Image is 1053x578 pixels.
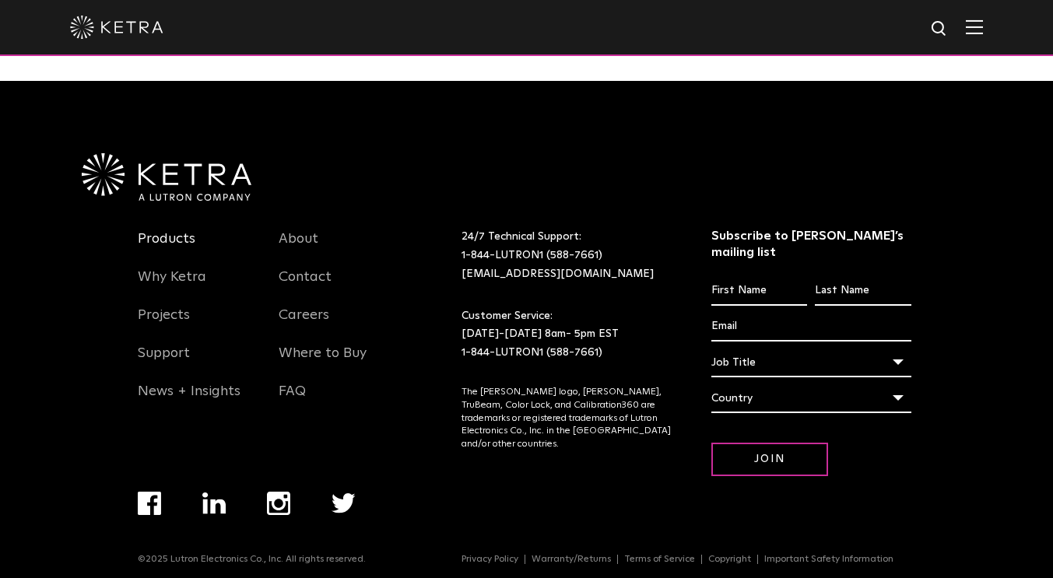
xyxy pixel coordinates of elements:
a: Projects [138,307,190,342]
input: Email [711,312,911,342]
img: search icon [930,19,949,39]
a: Careers [279,307,329,342]
a: [EMAIL_ADDRESS][DOMAIN_NAME] [462,268,654,279]
img: ketra-logo-2019-white [70,16,163,39]
img: facebook [138,492,161,515]
img: Hamburger%20Nav.svg [966,19,983,34]
a: Where to Buy [279,345,367,380]
a: News + Insights [138,383,240,419]
a: Support [138,345,190,380]
img: Ketra-aLutronCo_White_RGB [82,153,251,201]
img: instagram [267,492,290,515]
h3: Subscribe to [PERSON_NAME]’s mailing list [711,228,911,261]
a: Products [138,230,195,266]
img: linkedin [202,492,226,514]
a: 1-844-LUTRON1 (588-7661) [462,250,602,261]
a: Terms of Service [618,555,702,564]
div: Navigation Menu [138,228,256,419]
p: Customer Service: [DATE]-[DATE] 8am- 5pm EST [462,307,672,363]
p: ©2025 Lutron Electronics Co., Inc. All rights reserved. [138,554,366,565]
a: FAQ [279,383,306,419]
input: Last Name [815,276,911,306]
a: Privacy Policy [455,555,525,564]
p: The [PERSON_NAME] logo, [PERSON_NAME], TruBeam, Color Lock, and Calibration360 are trademarks or ... [462,386,672,451]
div: Navigation Menu [462,554,915,565]
a: Warranty/Returns [525,555,618,564]
div: Navigation Menu [279,228,397,419]
input: First Name [711,276,807,306]
p: 24/7 Technical Support: [462,228,672,283]
a: Why Ketra [138,268,206,304]
div: Country [711,384,911,413]
a: Contact [279,268,332,304]
a: Important Safety Information [758,555,900,564]
div: Navigation Menu [138,492,397,554]
a: Copyright [702,555,758,564]
input: Join [711,443,828,476]
a: About [279,230,318,266]
img: twitter [332,493,356,513]
div: Job Title [711,348,911,377]
a: 1-844-LUTRON1 (588-7661) [462,347,602,358]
